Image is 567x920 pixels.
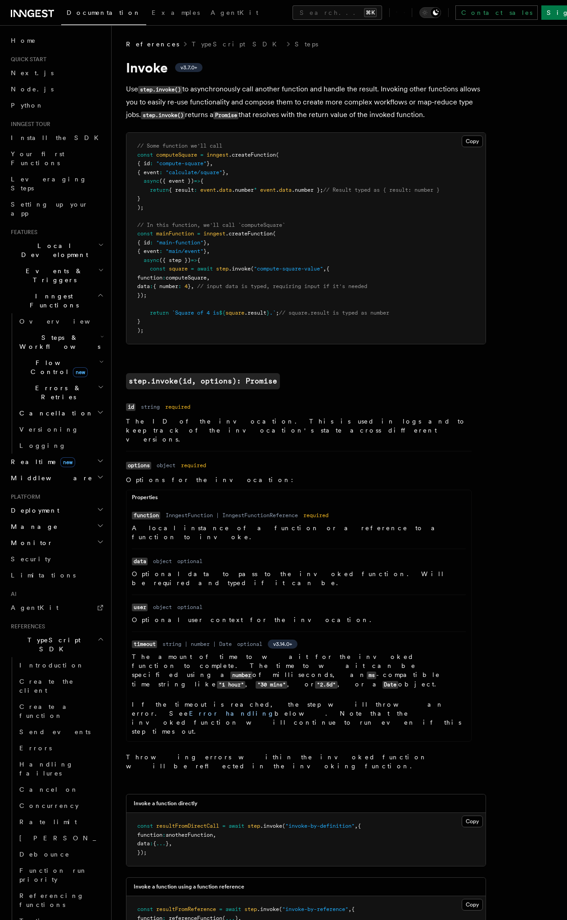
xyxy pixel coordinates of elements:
[7,474,93,483] span: Middleware
[162,275,166,281] span: :
[132,700,466,736] p: If the timeout is reached, the step will throw an error. See below. Note that the invoked functio...
[7,238,106,263] button: Local Development
[19,834,151,842] span: [PERSON_NAME]
[205,3,264,24] a: AgentKit
[367,672,376,679] code: ms
[137,318,140,325] span: }
[166,169,222,176] span: "calculate/square"
[260,823,282,829] span: .invoke
[16,358,99,376] span: Flow Control
[16,329,106,355] button: Steps & Workflows
[7,506,59,515] span: Deployment
[7,502,106,519] button: Deployment
[7,32,106,49] a: Home
[7,600,106,616] a: AgentKit
[11,201,88,217] span: Setting up your app
[162,832,166,838] span: :
[7,535,106,551] button: Monitor
[191,266,194,272] span: =
[7,454,106,470] button: Realtimenew
[126,494,471,505] div: Properties
[141,403,160,410] dd: string
[7,146,106,171] a: Your first Functions
[315,681,337,689] code: "2.5d"
[137,222,285,228] span: // In this function, we'll call `computeSquare`
[222,169,225,176] span: }
[19,426,79,433] span: Versioning
[150,266,166,272] span: const
[7,263,106,288] button: Events & Triggers
[462,816,483,827] button: Copy
[7,623,45,630] span: References
[251,266,254,272] span: (
[189,710,274,717] a: Error handling
[159,169,162,176] span: :
[200,187,216,193] span: event
[7,196,106,221] a: Setting up your app
[211,9,258,16] span: AgentKit
[203,239,207,246] span: }
[180,64,197,71] span: v3.7.0+
[153,604,172,611] dd: object
[7,636,97,654] span: TypeScript SDK
[137,292,147,298] span: });
[132,604,148,611] code: user
[152,9,200,16] span: Examples
[132,615,466,624] p: Optional user context for the invocation.
[177,558,202,565] dd: optional
[156,906,216,912] span: resultFromReference
[194,187,197,193] span: :
[11,69,54,77] span: Next.js
[73,367,88,377] span: new
[150,160,153,167] span: :
[348,906,351,912] span: ,
[7,551,106,567] a: Security
[229,152,276,158] span: .createFunction
[156,160,207,167] span: "compute-square"
[7,56,46,63] span: Quick start
[150,239,153,246] span: :
[16,862,106,888] a: Function run priority
[61,3,146,25] a: Documentation
[126,753,472,771] p: Throwing errors within the invoked function will be reflected in the invoking function.
[7,229,37,236] span: Features
[326,266,329,272] span: {
[19,318,112,325] span: Overview
[11,604,58,611] span: AgentKit
[276,187,279,193] span: .
[225,169,229,176] span: ,
[200,152,203,158] span: =
[126,373,280,389] a: step.invoke(id, options): Promise
[191,257,197,263] span: =>
[132,569,466,587] p: Optional data to pass to the invoked function. Will be required and typed if it can be.
[16,313,106,329] a: Overview
[323,187,440,193] span: // Result typed as { result: number }
[19,818,77,825] span: Rate limit
[132,640,157,648] code: timeout
[11,150,64,167] span: Your first Functions
[462,899,483,911] button: Copy
[137,143,222,149] span: // Some function we'll call
[279,906,282,912] span: (
[292,187,323,193] span: .number };
[16,333,100,351] span: Steps & Workflows
[19,851,70,858] span: Debounce
[19,662,84,669] span: Introduction
[159,178,194,184] span: ({ event })
[156,239,203,246] span: "main-function"
[137,849,147,856] span: });
[137,906,153,912] span: const
[225,230,273,237] span: .createFunction
[207,275,210,281] span: ,
[19,761,73,777] span: Handling failures
[19,744,52,752] span: Errors
[16,699,106,724] a: Create a function
[219,310,225,316] span: ${
[203,230,225,237] span: inngest
[16,724,106,740] a: Send events
[150,187,169,193] span: return
[16,781,106,798] a: Cancel on
[276,152,279,158] span: (
[16,421,106,437] a: Versioning
[126,40,179,49] span: References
